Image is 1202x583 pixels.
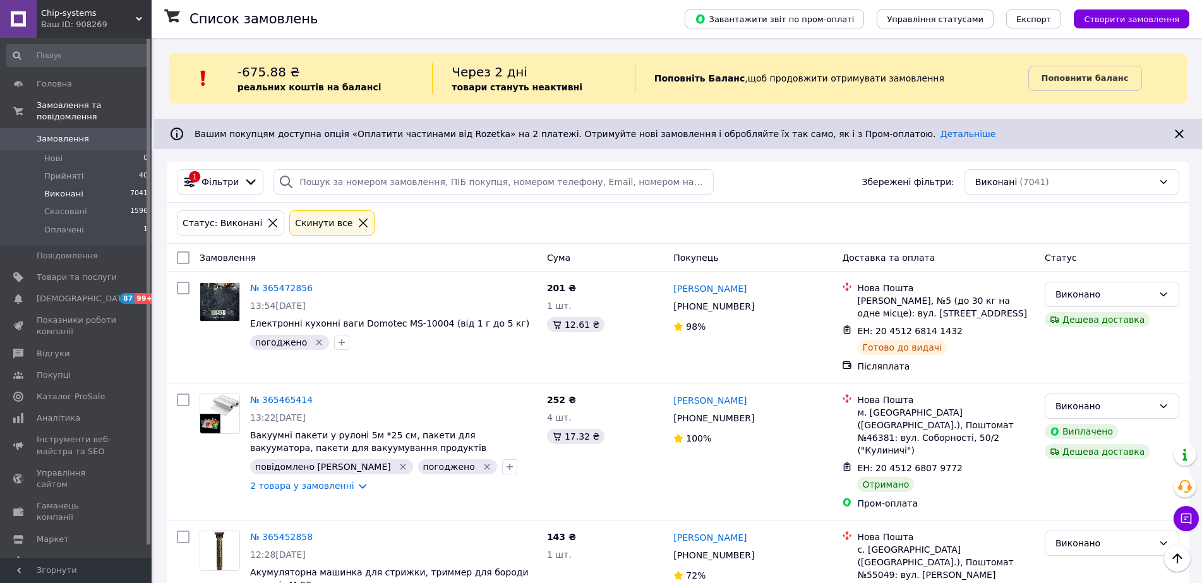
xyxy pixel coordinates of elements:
[200,283,239,322] img: Фото товару
[547,283,576,293] span: 201 ₴
[292,216,355,230] div: Cкинути все
[37,534,69,545] span: Маркет
[547,395,576,405] span: 252 ₴
[37,555,101,567] span: Налаштування
[547,253,570,263] span: Cума
[1016,15,1052,24] span: Експорт
[1045,312,1150,327] div: Дешева доставка
[37,133,89,145] span: Замовлення
[452,64,527,80] span: Через 2 дні
[547,301,572,311] span: 1 шт.
[130,206,148,217] span: 1596
[1055,399,1153,413] div: Виконано
[130,188,148,200] span: 7041
[135,293,155,304] span: 99+
[195,129,995,139] span: Вашим покупцям доступна опція «Оплатити частинами від Rozetka» на 2 платежі. Отримуйте нові замов...
[857,497,1035,510] div: Пром-оплата
[44,206,87,217] span: Скасовані
[37,500,117,523] span: Гаманець компанії
[857,360,1035,373] div: Післяплата
[44,224,84,236] span: Оплачені
[1006,9,1062,28] button: Експорт
[857,406,1035,457] div: м. [GEOGRAPHIC_DATA] ([GEOGRAPHIC_DATA].), Поштомат №46381: вул. Соборності, 50/2 ("Кулиничі")
[857,294,1035,320] div: [PERSON_NAME], №5 (до 30 кг на одне місце): вул. [STREET_ADDRESS]
[547,550,572,560] span: 1 шт.
[200,394,240,434] a: Фото товару
[44,153,63,164] span: Нові
[44,188,83,200] span: Виконані
[1028,66,1142,91] a: Поповнити баланс
[482,462,492,472] svg: Видалити мітку
[250,412,306,423] span: 13:22[DATE]
[685,9,864,28] button: Завантажити звіт по пром-оплаті
[857,326,963,336] span: ЕН: 20 4512 6814 1432
[194,69,213,88] img: :exclamation:
[673,282,747,295] a: [PERSON_NAME]
[200,531,239,570] img: Фото товару
[686,433,711,443] span: 100%
[862,176,954,188] span: Збережені фільтри:
[877,9,994,28] button: Управління статусами
[887,15,983,24] span: Управління статусами
[635,63,1028,93] div: , щоб продовжити отримувати замовлення
[842,253,935,263] span: Доставка та оплата
[250,532,313,542] a: № 365452858
[1045,424,1118,439] div: Виплачено
[6,44,149,67] input: Пошук
[695,13,854,25] span: Завантажити звіт по пром-оплаті
[314,337,324,347] svg: Видалити мітку
[250,301,306,311] span: 13:54[DATE]
[37,100,152,123] span: Замовлення та повідомлення
[237,82,382,92] b: реальних коштів на балансі
[547,317,604,332] div: 12.61 ₴
[941,129,996,139] a: Детальніше
[857,282,1035,294] div: Нова Пошта
[250,550,306,560] span: 12:28[DATE]
[671,546,757,564] div: [PHONE_NUMBER]
[44,171,83,182] span: Прийняті
[200,253,256,263] span: Замовлення
[398,462,408,472] svg: Видалити мітку
[250,318,529,328] span: Електронні кухонні ваги Domotec MS-10004 (від 1 г до 5 кг)
[180,216,265,230] div: Статус: Виконані
[857,477,914,492] div: Отримано
[37,348,69,359] span: Відгуки
[1045,444,1150,459] div: Дешева доставка
[37,467,117,490] span: Управління сайтом
[654,73,745,83] b: Поповніть Баланс
[200,394,239,433] img: Фото товару
[201,176,239,188] span: Фільтри
[250,481,354,491] a: 2 товара у замовленні
[547,412,572,423] span: 4 шт.
[857,394,1035,406] div: Нова Пошта
[37,391,105,402] span: Каталог ProSale
[120,293,135,304] span: 87
[237,64,300,80] span: -675.88 ₴
[857,463,963,473] span: ЕН: 20 4512 6807 9772
[673,394,747,407] a: [PERSON_NAME]
[452,82,582,92] b: товари стануть неактивні
[250,430,486,453] span: Вакуумні пакети у рулоні 5м *25 см, пакети для вакууматора, пакети для вакуумування продуктів
[1061,13,1189,23] a: Створити замовлення
[200,282,240,322] a: Фото товару
[547,532,576,542] span: 143 ₴
[250,395,313,405] a: № 365465414
[857,340,947,355] div: Готово до видачі
[139,171,148,182] span: 40
[189,11,318,27] h1: Список замовлень
[673,531,747,544] a: [PERSON_NAME]
[255,462,391,472] span: повідомлено [PERSON_NAME]
[37,370,71,381] span: Покупці
[41,8,136,19] span: Сhip-systems
[37,78,72,90] span: Головна
[547,429,604,444] div: 17.32 ₴
[37,412,80,424] span: Аналітика
[857,531,1035,543] div: Нова Пошта
[1019,177,1049,187] span: (7041)
[1084,15,1179,24] span: Створити замовлення
[1055,536,1153,550] div: Виконано
[273,169,713,195] input: Пошук за номером замовлення, ПІБ покупця, номером телефону, Email, номером накладної
[1174,506,1199,531] button: Чат з покупцем
[143,153,148,164] span: 0
[1042,73,1129,83] b: Поповнити баланс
